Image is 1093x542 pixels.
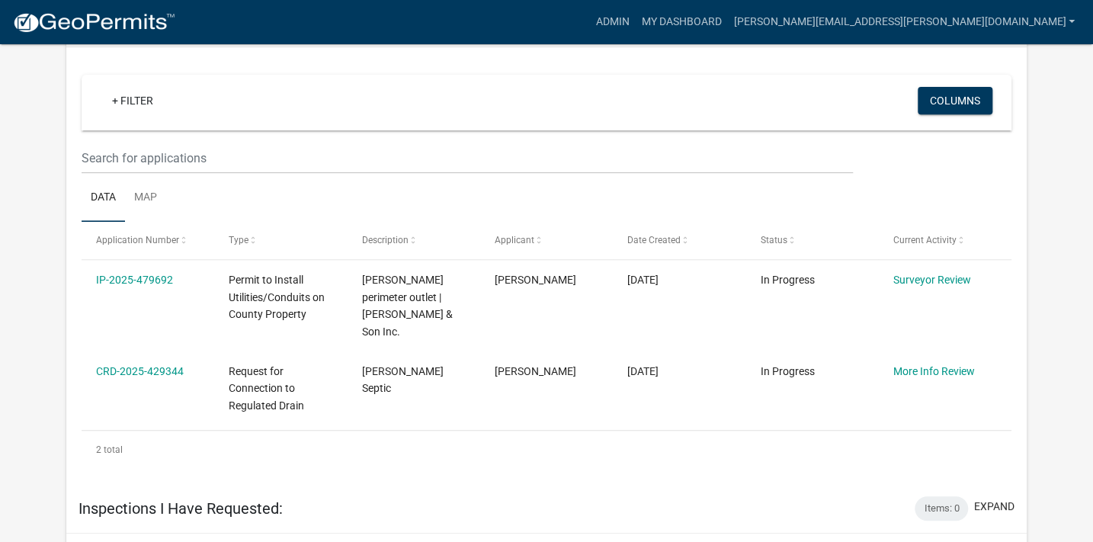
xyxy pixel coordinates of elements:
a: [PERSON_NAME][EMAIL_ADDRESS][PERSON_NAME][DOMAIN_NAME] [727,8,1081,37]
a: + Filter [100,87,165,114]
div: 2 total [82,431,1012,469]
span: In Progress [760,274,814,286]
datatable-header-cell: Applicant [480,222,613,258]
a: More Info Review [893,365,975,377]
span: Galen Miller [495,274,576,286]
a: CRD-2025-429344 [96,365,184,377]
datatable-header-cell: Status [745,222,878,258]
datatable-header-cell: Current Activity [878,222,1011,258]
a: Map [125,174,166,223]
span: Permit to Install Utilities/Conduits on County Property [229,274,325,321]
span: Arnesen Septic [361,365,443,395]
a: My Dashboard [635,8,727,37]
button: expand [974,499,1014,515]
span: Applicant [495,235,534,245]
a: Surveyor Review [893,274,971,286]
span: Status [760,235,787,245]
span: Application Number [96,235,179,245]
datatable-header-cell: Date Created [613,222,745,258]
a: Admin [589,8,635,37]
datatable-header-cell: Application Number [82,222,214,258]
span: Description [361,235,408,245]
button: Columns [918,87,992,114]
a: IP-2025-479692 [96,274,173,286]
span: 06/02/2025 [627,365,659,377]
span: Request for Connection to Regulated Drain [229,365,304,412]
span: Britany Arnesen [495,365,576,377]
datatable-header-cell: Type [214,222,347,258]
h5: Inspections I Have Requested: [79,499,283,518]
datatable-header-cell: Description [347,222,479,258]
span: Current Activity [893,235,957,245]
div: collapse [66,47,1027,484]
span: Type [229,235,248,245]
span: Sam Morrow perimeter outlet | Miller & Son Inc. [361,274,452,338]
a: Data [82,174,125,223]
span: Date Created [627,235,681,245]
div: Items: 0 [915,496,968,521]
span: In Progress [760,365,814,377]
span: 09/17/2025 [627,274,659,286]
input: Search for applications [82,143,853,174]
